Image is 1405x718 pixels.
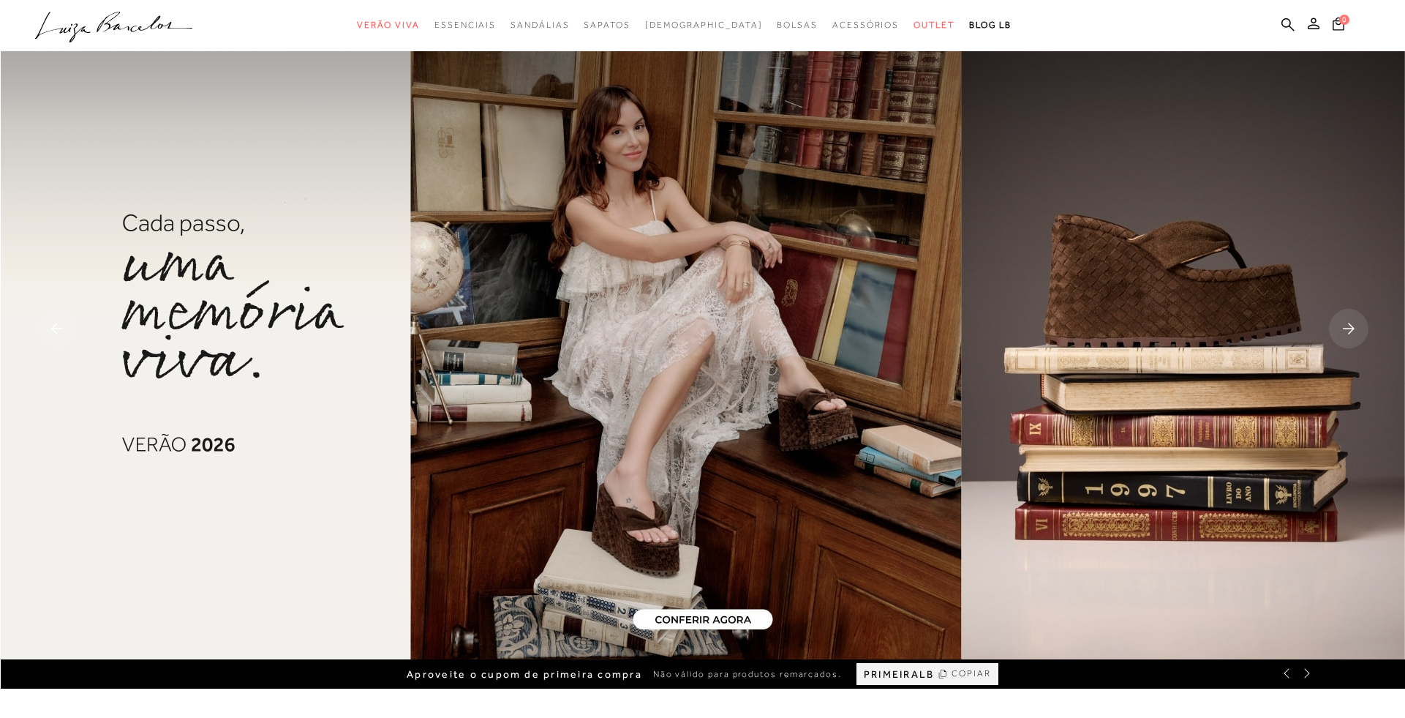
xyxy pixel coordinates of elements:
[1328,16,1349,36] button: 0
[914,12,954,39] a: categoryNavScreenReaderText
[832,12,899,39] a: categoryNavScreenReaderText
[645,20,763,30] span: [DEMOGRAPHIC_DATA]
[864,668,934,681] span: PRIMEIRALB
[511,20,569,30] span: Sandálias
[511,12,569,39] a: categoryNavScreenReaderText
[777,12,818,39] a: categoryNavScreenReaderText
[952,667,991,681] span: COPIAR
[653,668,842,681] span: Não válido para produtos remarcados.
[777,20,818,30] span: Bolsas
[832,20,899,30] span: Acessórios
[969,20,1012,30] span: BLOG LB
[1339,15,1349,25] span: 0
[434,20,496,30] span: Essenciais
[357,12,420,39] a: categoryNavScreenReaderText
[645,12,763,39] a: noSubCategoriesText
[914,20,954,30] span: Outlet
[969,12,1012,39] a: BLOG LB
[357,20,420,30] span: Verão Viva
[407,668,642,681] span: Aproveite o cupom de primeira compra
[584,12,630,39] a: categoryNavScreenReaderText
[584,20,630,30] span: Sapatos
[434,12,496,39] a: categoryNavScreenReaderText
